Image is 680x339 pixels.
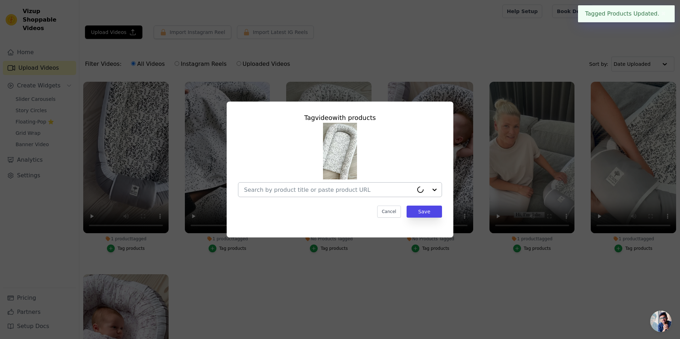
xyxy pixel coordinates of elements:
a: Open chat [650,311,671,332]
button: Cancel [377,206,401,218]
img: vizup-images-643e.jpg [323,123,357,179]
div: Tag video with products [238,113,442,123]
button: Close [659,10,668,18]
input: Search by product title or paste product URL [244,186,413,193]
button: Save [407,206,442,218]
div: Tagged Products Updated. [578,5,675,22]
